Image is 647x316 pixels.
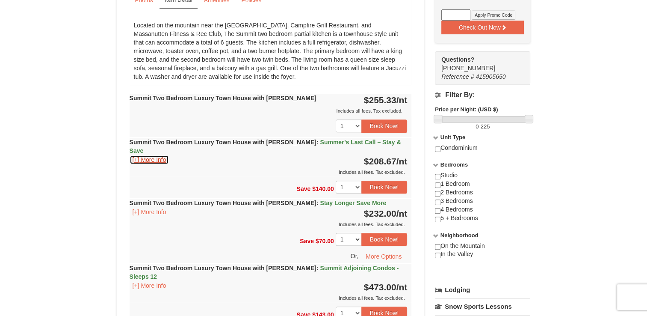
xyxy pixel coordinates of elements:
[361,119,408,132] button: Book Now!
[351,253,359,259] span: Or,
[435,282,530,298] a: Lodging
[364,156,396,166] span: $208.67
[130,207,169,217] button: [+] More Info
[364,282,396,292] span: $473.00
[441,73,474,80] span: Reference #
[435,91,530,99] h4: Filter By:
[361,181,408,194] button: Book Now!
[130,265,399,280] strong: Summit Two Bedroom Luxury Town House with [PERSON_NAME]
[396,282,408,292] span: /nt
[361,233,408,246] button: Book Now!
[296,185,310,192] span: Save
[476,73,505,80] span: 415905650
[440,161,468,168] strong: Bedrooms
[472,10,515,20] button: Apply Promo Code
[130,168,408,176] div: Includes all fees. Tax excluded.
[396,95,408,105] span: /nt
[316,139,319,146] span: :
[441,55,515,72] span: [PHONE_NUMBER]
[130,17,412,85] div: Located on the mountain near the [GEOGRAPHIC_DATA], Campfire Grill Restaurant, and Massanutten Fi...
[440,134,465,140] strong: Unit Type
[316,200,319,206] span: :
[441,56,474,63] strong: Questions?
[441,21,524,34] button: Check Out Now
[130,107,408,115] div: Includes all fees. Tax excluded.
[316,238,334,244] span: $70.00
[130,139,401,154] span: Summer’s Last Call – Stay & Save
[130,95,316,101] strong: Summit Two Bedroom Luxury Town House with [PERSON_NAME]
[435,298,530,314] a: Snow Sports Lessons
[360,250,407,263] button: More Options
[316,265,319,271] span: :
[130,294,408,302] div: Includes all fees. Tax excluded.
[435,171,530,231] div: Studio 1 Bedroom 2 Bedrooms 3 Bedrooms 4 Bedrooms 5 + Bedrooms
[320,200,386,206] span: Stay Longer Save More
[364,209,396,218] span: $232.00
[130,155,169,164] button: [+] More Info
[130,139,401,154] strong: Summit Two Bedroom Luxury Town House with [PERSON_NAME]
[130,281,169,290] button: [+] More Info
[130,220,408,229] div: Includes all fees. Tax excluded.
[396,209,408,218] span: /nt
[364,95,408,105] strong: $255.33
[476,123,479,130] span: 0
[300,238,314,244] span: Save
[435,144,530,161] div: Condominium
[130,200,387,206] strong: Summit Two Bedroom Luxury Town House with [PERSON_NAME]
[481,123,490,130] span: 225
[312,185,334,192] span: $140.00
[435,122,530,131] label: -
[435,242,530,268] div: On the Mountain In the Valley
[435,106,498,113] strong: Price per Night: (USD $)
[396,156,408,166] span: /nt
[440,232,479,238] strong: Neighborhood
